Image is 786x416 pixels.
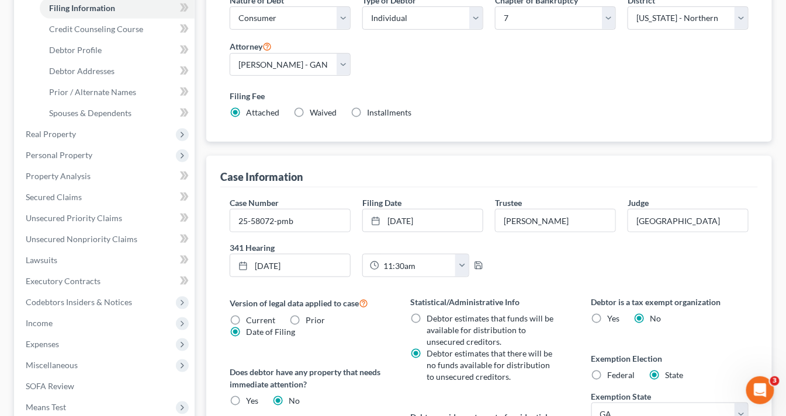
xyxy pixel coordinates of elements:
a: Executory Contracts [16,271,195,292]
label: Case Number [230,197,279,209]
span: Executory Contracts [26,276,101,286]
span: Yes [246,396,258,405]
a: Lawsuits [16,250,195,271]
a: Debtor Profile [40,40,195,61]
span: Attached [246,107,279,117]
span: Secured Claims [26,192,82,202]
span: Prior [306,315,325,325]
span: Waived [310,107,337,117]
span: Codebtors Insiders & Notices [26,297,132,307]
iframe: Intercom live chat [746,376,774,404]
a: Debtor Addresses [40,61,195,82]
span: Debtor Profile [49,45,102,55]
span: Property Analysis [26,171,91,181]
span: Installments [367,107,411,117]
span: Federal [608,370,635,380]
span: Current [246,315,275,325]
a: SOFA Review [16,376,195,397]
span: Income [26,318,53,328]
span: Lawsuits [26,255,57,265]
span: Filing Information [49,3,115,13]
span: State [666,370,684,380]
input: Enter case number... [230,209,350,232]
a: Property Analysis [16,166,195,187]
label: Filing Fee [230,90,749,102]
span: 3 [770,376,780,386]
span: SOFA Review [26,381,74,391]
span: Real Property [26,129,76,139]
span: No [650,313,662,323]
span: Expenses [26,339,59,349]
a: [DATE] [363,209,483,232]
label: Version of legal data applied to case [230,296,387,310]
a: Secured Claims [16,187,195,208]
label: Debtor is a tax exempt organization [591,296,749,308]
span: Prior / Alternate Names [49,87,136,97]
div: Case Information [220,170,303,184]
label: Trustee [495,197,522,209]
label: Exemption Election [591,352,749,365]
span: Credit Counseling Course [49,24,143,34]
span: No [289,396,300,405]
span: Unsecured Priority Claims [26,213,122,223]
label: Filing Date [362,197,401,209]
span: Personal Property [26,150,92,160]
a: Spouses & Dependents [40,103,195,124]
label: Attorney [230,39,272,53]
label: Exemption State [591,390,652,403]
a: Credit Counseling Course [40,19,195,40]
span: Means Test [26,402,66,412]
label: 341 Hearing [224,242,489,254]
span: Debtor estimates that there will be no funds available for distribution to unsecured creditors. [427,348,552,382]
a: Prior / Alternate Names [40,82,195,103]
span: Miscellaneous [26,360,78,370]
span: Date of Filing [246,327,295,337]
a: Unsecured Priority Claims [16,208,195,229]
label: Does debtor have any property that needs immediate attention? [230,366,387,390]
input: -- [496,209,615,232]
span: Spouses & Dependents [49,108,131,118]
a: Unsecured Nonpriority Claims [16,229,195,250]
a: [DATE] [230,254,350,277]
span: Yes [608,313,620,323]
input: -- : -- [379,254,456,277]
span: Unsecured Nonpriority Claims [26,234,137,244]
span: Debtor estimates that funds will be available for distribution to unsecured creditors. [427,313,553,347]
input: -- [628,209,748,232]
label: Statistical/Administrative Info [410,296,567,308]
label: Judge [628,197,649,209]
span: Debtor Addresses [49,66,115,76]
